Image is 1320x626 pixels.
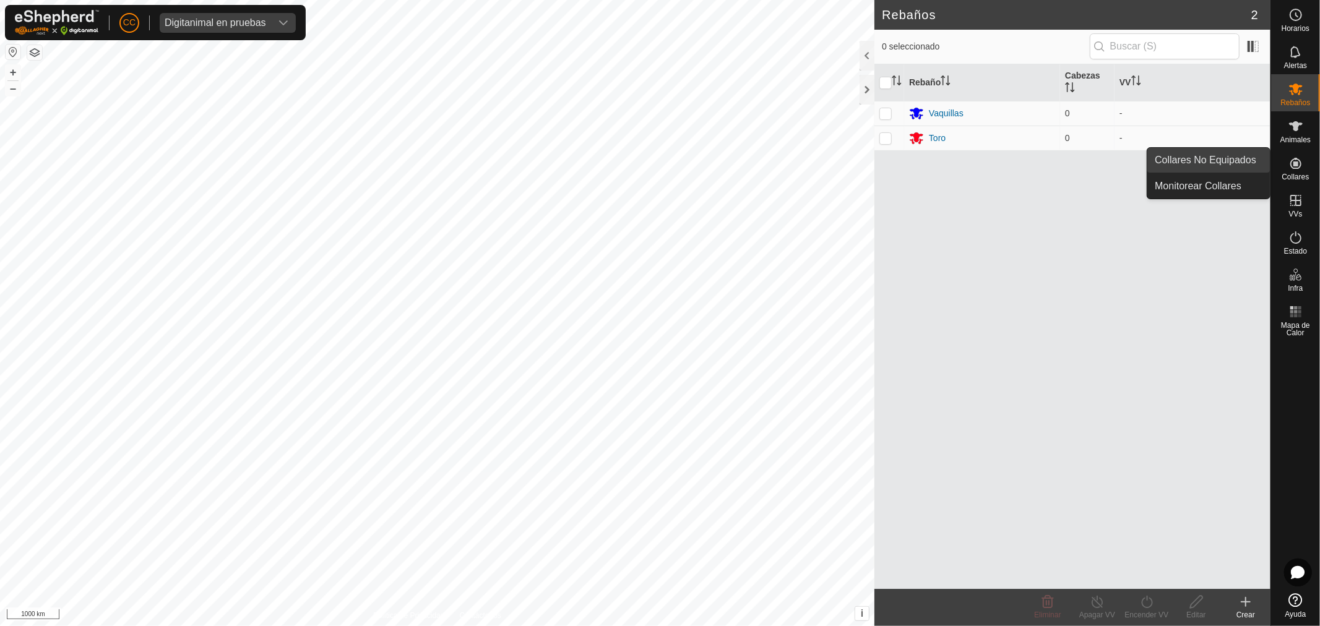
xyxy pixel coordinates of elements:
[1171,609,1221,620] div: Editar
[1072,609,1122,620] div: Apagar VV
[1288,285,1303,292] span: Infra
[1065,84,1075,94] p-sorticon: Activar para ordenar
[1284,62,1307,69] span: Alertas
[892,77,902,87] p-sorticon: Activar para ordenar
[1280,136,1311,144] span: Animales
[1115,101,1270,126] td: -
[27,45,42,60] button: Capas del Mapa
[160,13,271,33] span: Digitanimal en pruebas
[1251,6,1258,24] span: 2
[1282,173,1309,181] span: Collares
[929,107,964,120] div: Vaquillas
[855,607,869,620] button: i
[904,64,1060,101] th: Rebaño
[6,65,20,80] button: +
[941,77,951,87] p-sorticon: Activar para ordenar
[1060,64,1115,101] th: Cabezas
[6,45,20,59] button: Restablecer Mapa
[15,10,99,35] img: Logo Gallagher
[373,610,444,621] a: Política de Privacidad
[1147,174,1270,199] a: Monitorear Collares
[460,610,501,621] a: Contáctenos
[1282,25,1309,32] span: Horarios
[123,16,136,29] span: CC
[882,7,1251,22] h2: Rebaños
[1065,108,1070,118] span: 0
[1065,133,1070,143] span: 0
[1274,322,1317,337] span: Mapa de Calor
[271,13,296,33] div: dropdown trigger
[6,81,20,96] button: –
[1284,247,1307,255] span: Estado
[165,18,266,28] div: Digitanimal en pruebas
[1034,611,1061,619] span: Eliminar
[1285,611,1306,618] span: Ayuda
[1090,33,1240,59] input: Buscar (S)
[1147,148,1270,173] a: Collares No Equipados
[929,132,946,145] div: Toro
[882,40,1090,53] span: 0 seleccionado
[1155,153,1256,168] span: Collares No Equipados
[1155,179,1241,194] span: Monitorear Collares
[1115,64,1270,101] th: VV
[861,608,863,619] span: i
[1288,210,1302,218] span: VVs
[1221,609,1270,620] div: Crear
[1280,99,1310,106] span: Rebaños
[1131,77,1141,87] p-sorticon: Activar para ordenar
[1122,609,1171,620] div: Encender VV
[1271,588,1320,623] a: Ayuda
[1115,126,1270,150] td: -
